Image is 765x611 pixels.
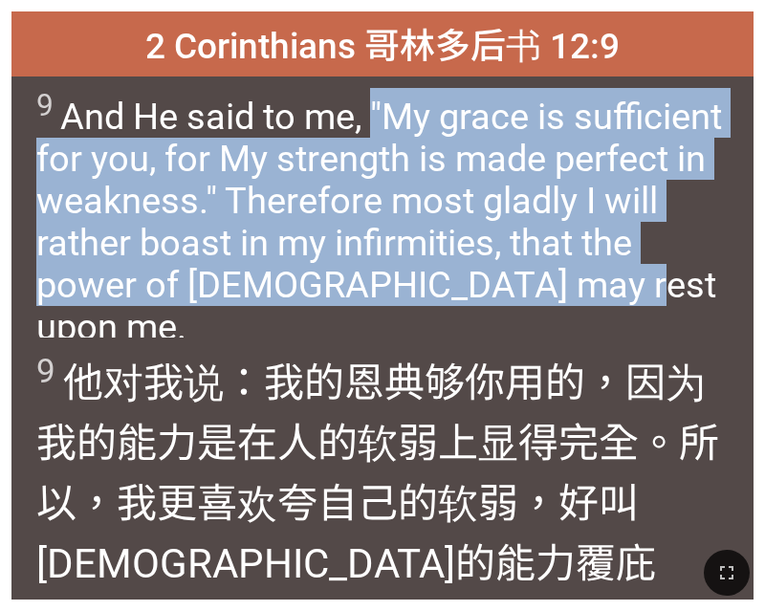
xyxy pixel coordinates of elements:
span: 2 Corinthians 哥林多后书 12:9 [145,17,620,71]
sup: 9 [36,88,54,123]
sup: 9 [36,352,55,391]
span: And He said to me, "My grace is sufficient for you, for My strength is made perfect in weakness."... [36,88,730,348]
